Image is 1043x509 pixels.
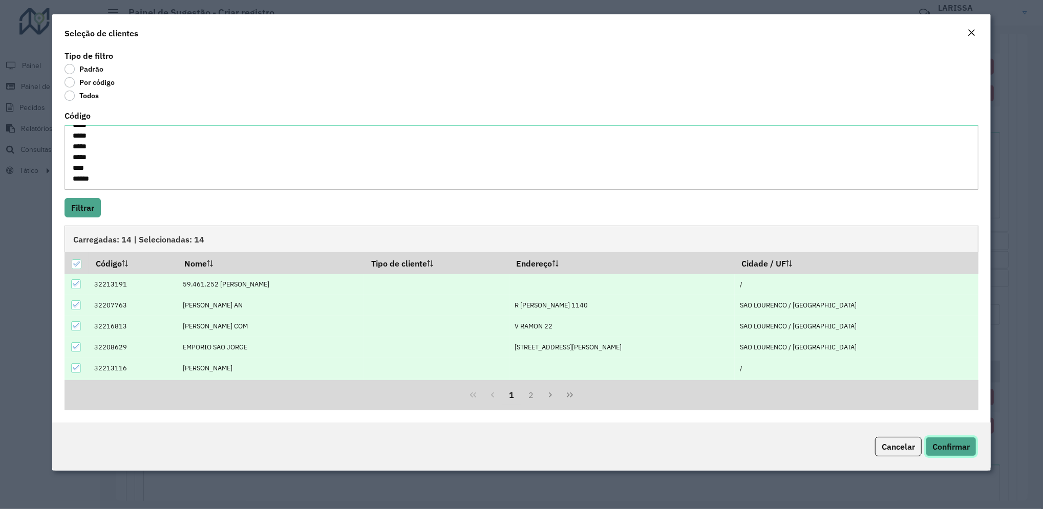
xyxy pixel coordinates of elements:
[509,252,735,274] th: Endereço
[177,337,364,358] td: EMPORIO SAO JORGE
[177,274,364,295] td: 59.461.252 [PERSON_NAME]
[926,437,976,456] button: Confirmar
[502,385,522,405] button: 1
[65,27,138,39] h4: Seleção de clientes
[65,198,101,217] button: Filtrar
[89,252,177,274] th: Código
[65,64,103,74] label: Padrão
[509,337,735,358] td: [STREET_ADDRESS][PERSON_NAME]
[89,358,177,379] td: 32213116
[177,379,364,400] td: [PERSON_NAME]
[89,274,177,295] td: 32213191
[964,27,978,40] button: Close
[735,295,978,316] td: SAO LOURENCO / [GEOGRAPHIC_DATA]
[735,337,978,358] td: SAO LOURENCO / [GEOGRAPHIC_DATA]
[65,226,978,252] div: Carregadas: 14 | Selecionadas: 14
[65,109,91,122] label: Código
[65,91,99,101] label: Todos
[65,77,115,87] label: Por código
[65,50,113,62] label: Tipo de filtro
[967,29,975,37] em: Fechar
[521,385,541,405] button: 2
[89,316,177,337] td: 32216813
[509,316,735,337] td: V RAMON 22
[735,358,978,379] td: /
[509,379,735,400] td: [STREET_ADDRESS]
[509,295,735,316] td: R [PERSON_NAME] 1140
[875,437,922,456] button: Cancelar
[735,379,978,400] td: SAO LOURENCO / [GEOGRAPHIC_DATA]
[89,295,177,316] td: 32207763
[735,316,978,337] td: SAO LOURENCO / [GEOGRAPHIC_DATA]
[177,358,364,379] td: [PERSON_NAME]
[177,252,364,274] th: Nome
[735,252,978,274] th: Cidade / UF
[177,316,364,337] td: [PERSON_NAME] COM
[364,252,509,274] th: Tipo de cliente
[89,337,177,358] td: 32208629
[89,379,177,400] td: 32220095
[541,385,560,405] button: Next Page
[882,441,915,452] span: Cancelar
[932,441,970,452] span: Confirmar
[735,274,978,295] td: /
[177,295,364,316] td: [PERSON_NAME] AN
[560,385,580,405] button: Last Page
